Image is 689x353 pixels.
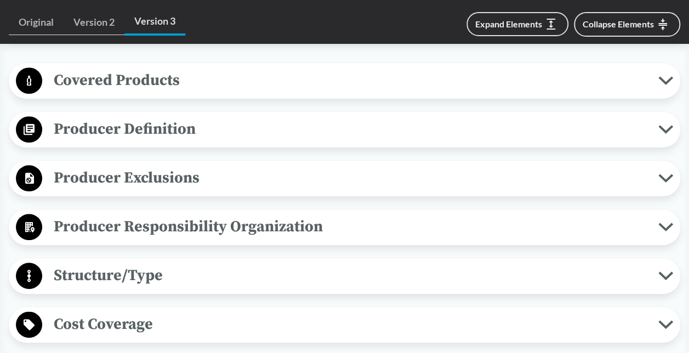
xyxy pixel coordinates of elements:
[9,10,64,35] a: Original
[466,12,568,36] button: Expand Elements
[13,116,676,144] button: Producer Definition
[13,164,676,192] button: Producer Exclusions
[42,117,658,141] span: Producer Definition
[42,312,658,337] span: Cost Coverage
[42,68,658,93] span: Covered Products
[13,311,676,339] button: Cost Coverage
[42,214,658,239] span: Producer Responsibility Organization
[13,67,676,95] button: Covered Products
[13,262,676,290] button: Structure/Type
[13,213,676,241] button: Producer Responsibility Organization
[124,9,185,36] a: Version 3
[64,10,124,35] a: Version 2
[42,166,658,190] span: Producer Exclusions
[42,263,658,288] span: Structure/Type
[574,12,680,37] button: Collapse Elements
